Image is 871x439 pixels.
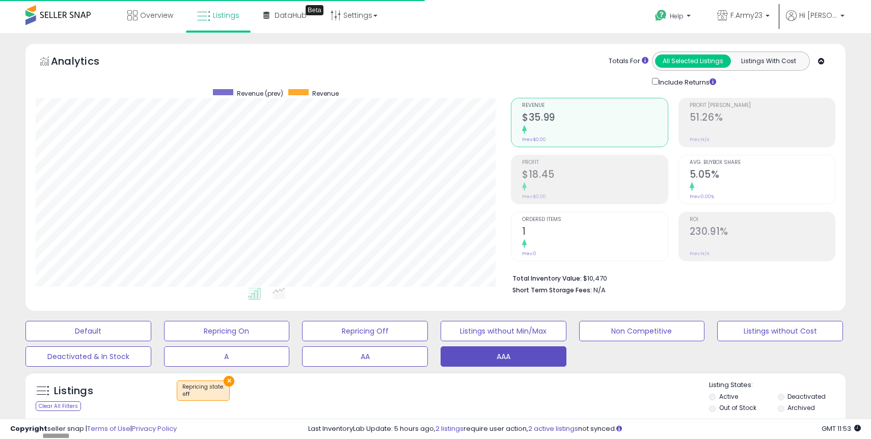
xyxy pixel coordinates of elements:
[164,346,290,367] button: A
[609,57,648,66] div: Totals For
[730,10,763,20] span: F.Army23
[786,10,845,33] a: Hi [PERSON_NAME]
[644,76,728,88] div: Include Returns
[312,89,339,98] span: Revenue
[237,89,283,98] span: Revenue (prev)
[302,346,428,367] button: AA
[522,136,546,143] small: Prev: $0.00
[647,2,701,33] a: Help
[54,384,93,398] h5: Listings
[522,251,536,257] small: Prev: 0
[306,5,323,15] div: Tooltip anchor
[302,321,428,341] button: Repricing Off
[522,194,546,200] small: Prev: $0.00
[441,346,566,367] button: AAA
[182,391,224,398] div: off
[799,10,837,20] span: Hi [PERSON_NAME]
[164,321,290,341] button: Repricing On
[140,10,173,20] span: Overview
[522,226,667,239] h2: 1
[51,54,119,71] h5: Analytics
[690,136,710,143] small: Prev: N/A
[522,103,667,108] span: Revenue
[512,271,828,284] li: $10,470
[522,160,667,166] span: Profit
[522,112,667,125] h2: $35.99
[10,424,177,434] div: seller snap | |
[670,12,684,20] span: Help
[690,169,835,182] h2: 5.05%
[87,424,130,433] a: Terms of Use
[709,380,845,390] p: Listing States:
[25,321,151,341] button: Default
[522,169,667,182] h2: $18.45
[787,392,826,401] label: Deactivated
[690,194,714,200] small: Prev: 0.00%
[224,376,234,387] button: ×
[522,217,667,223] span: Ordered Items
[690,226,835,239] h2: 230.91%
[690,112,835,125] h2: 51.26%
[441,321,566,341] button: Listings without Min/Max
[717,321,843,341] button: Listings without Cost
[36,401,81,411] div: Clear All Filters
[719,403,756,412] label: Out of Stock
[435,424,464,433] a: 2 listings
[730,54,806,68] button: Listings With Cost
[579,321,705,341] button: Non Competitive
[308,424,861,434] div: Last InventoryLab Update: 5 hours ago, require user action, not synced.
[787,403,815,412] label: Archived
[690,251,710,257] small: Prev: N/A
[528,424,578,433] a: 2 active listings
[822,424,861,433] span: 2025-10-6 11:53 GMT
[690,217,835,223] span: ROI
[719,392,738,401] label: Active
[690,160,835,166] span: Avg. Buybox Share
[655,54,731,68] button: All Selected Listings
[593,285,606,295] span: N/A
[213,10,239,20] span: Listings
[132,424,177,433] a: Privacy Policy
[512,286,592,294] b: Short Term Storage Fees:
[512,274,582,283] b: Total Inventory Value:
[655,9,667,22] i: Get Help
[182,383,224,398] span: Repricing state :
[25,346,151,367] button: Deactivated & In Stock
[275,10,307,20] span: DataHub
[10,424,47,433] strong: Copyright
[690,103,835,108] span: Profit [PERSON_NAME]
